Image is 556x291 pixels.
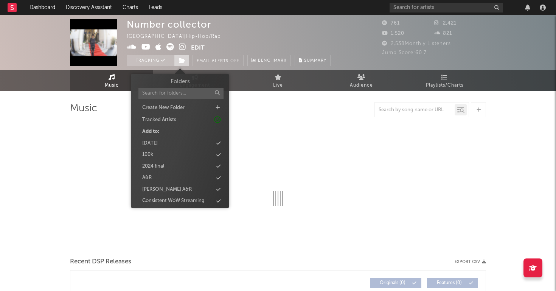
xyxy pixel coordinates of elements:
[142,128,159,135] div: Add to:
[382,21,400,26] span: 761
[127,32,238,41] div: [GEOGRAPHIC_DATA] | Hip-Hop/Rap
[142,174,152,182] div: A&R
[236,70,320,91] a: Live
[295,55,331,66] button: Summary
[142,163,164,170] div: 2024 final
[142,197,205,205] div: Consistent WoW Streaming
[273,81,283,90] span: Live
[350,81,373,90] span: Audience
[170,78,189,86] h3: Folders
[153,70,236,91] a: Engagement
[403,70,486,91] a: Playlists/Charts
[142,186,192,193] div: [PERSON_NAME] A&R
[382,50,427,55] span: Jump Score: 60.7
[382,41,451,46] span: 2,538 Monthly Listeners
[432,281,467,285] span: Features ( 0 )
[142,151,153,159] div: 100k
[142,116,176,124] div: Tracked Artists
[258,56,287,65] span: Benchmark
[370,278,421,288] button: Originals(0)
[427,278,478,288] button: Features(0)
[127,19,211,30] div: Number collector
[138,88,224,99] input: Search for folders...
[375,107,455,113] input: Search by song name or URL
[434,21,457,26] span: 2,421
[382,31,404,36] span: 1,520
[320,70,403,91] a: Audience
[247,55,291,66] a: Benchmark
[70,70,153,91] a: Music
[193,55,244,66] button: Email AlertsOff
[127,55,174,66] button: Tracking
[375,281,410,285] span: Originals ( 0 )
[142,104,185,112] div: Create New Folder
[230,59,239,63] em: Off
[426,81,463,90] span: Playlists/Charts
[70,257,131,266] span: Recent DSP Releases
[434,31,452,36] span: 821
[105,81,119,90] span: Music
[191,43,205,53] button: Edit
[455,260,486,264] button: Export CSV
[390,3,503,12] input: Search for artists
[304,59,326,63] span: Summary
[142,140,158,147] div: [DATE]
